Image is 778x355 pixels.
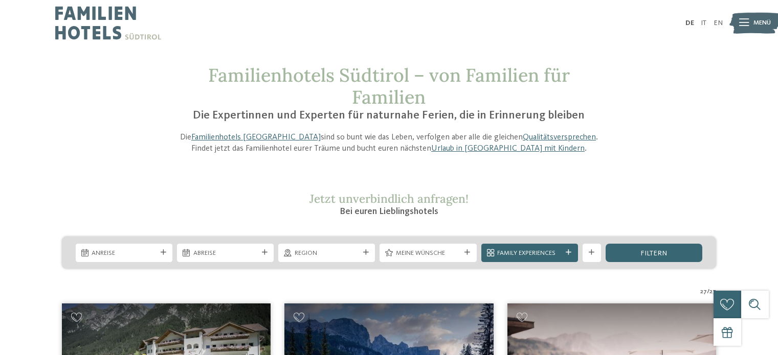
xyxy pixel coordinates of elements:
[707,287,709,296] span: /
[431,145,585,153] a: Urlaub in [GEOGRAPHIC_DATA] mit Kindern
[295,249,359,258] span: Region
[700,287,707,296] span: 27
[701,19,706,27] a: IT
[208,63,570,109] span: Familienhotels Südtirol – von Familien für Familien
[753,18,771,28] span: Menü
[714,19,723,27] a: EN
[709,287,716,296] span: 27
[497,249,562,258] span: Family Experiences
[191,133,321,141] a: Familienhotels [GEOGRAPHIC_DATA]
[640,250,667,257] span: filtern
[523,133,596,141] a: Qualitätsversprechen
[396,249,460,258] span: Meine Wünsche
[340,207,438,216] span: Bei euren Lieblingshotels
[92,249,156,258] span: Anreise
[193,110,585,121] span: Die Expertinnen und Experten für naturnahe Ferien, die in Erinnerung bleiben
[193,249,258,258] span: Abreise
[170,132,608,155] p: Die sind so bunt wie das Leben, verfolgen aber alle die gleichen . Findet jetzt das Familienhotel...
[309,191,469,206] span: Jetzt unverbindlich anfragen!
[685,19,694,27] a: DE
